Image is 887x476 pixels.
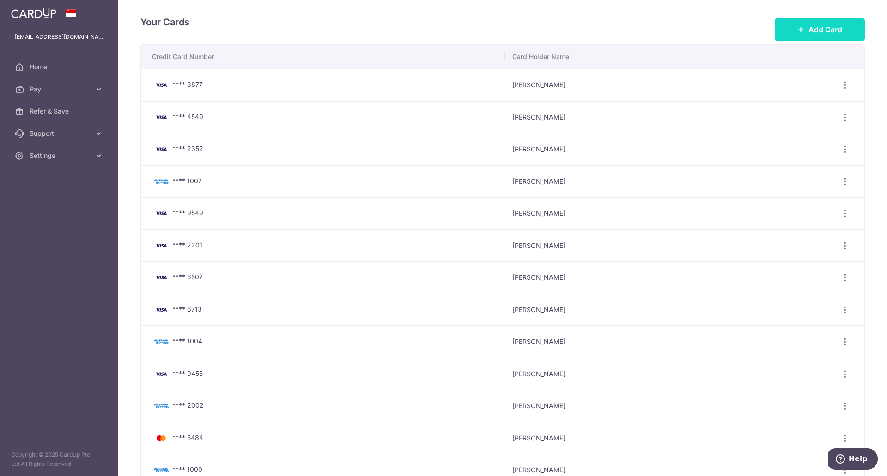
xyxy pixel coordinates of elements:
[152,272,170,283] img: Bank Card
[505,261,829,294] td: [PERSON_NAME]
[505,45,829,69] th: Card Holder Name
[30,107,91,116] span: Refer & Save
[30,84,91,94] span: Pay
[505,69,829,101] td: [PERSON_NAME]
[152,400,170,411] img: Bank Card
[21,6,40,15] span: Help
[828,448,878,471] iframe: Opens a widget where you can find more information
[505,197,829,229] td: [PERSON_NAME]
[30,129,91,138] span: Support
[505,390,829,422] td: [PERSON_NAME]
[505,294,829,326] td: [PERSON_NAME]
[152,368,170,380] img: Bank Card
[505,165,829,198] td: [PERSON_NAME]
[505,101,829,133] td: [PERSON_NAME]
[152,176,170,187] img: Bank Card
[141,45,505,69] th: Credit Card Number
[152,240,170,251] img: Bank Card
[152,144,170,155] img: Bank Card
[152,433,170,444] img: Bank Card
[152,208,170,219] img: Bank Card
[152,336,170,347] img: Bank Card
[505,422,829,454] td: [PERSON_NAME]
[505,133,829,165] td: [PERSON_NAME]
[505,358,829,390] td: [PERSON_NAME]
[152,304,170,315] img: Bank Card
[15,32,103,42] p: [EMAIL_ADDRESS][DOMAIN_NAME]
[775,18,865,41] button: Add Card
[30,151,91,160] span: Settings
[152,79,170,90] img: Bank Card
[505,325,829,358] td: [PERSON_NAME]
[505,229,829,262] td: [PERSON_NAME]
[152,464,170,476] img: Bank Card
[140,15,189,30] h4: Your Cards
[152,112,170,123] img: Bank Card
[30,62,91,72] span: Home
[808,24,842,35] span: Add Card
[11,7,56,18] img: CardUp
